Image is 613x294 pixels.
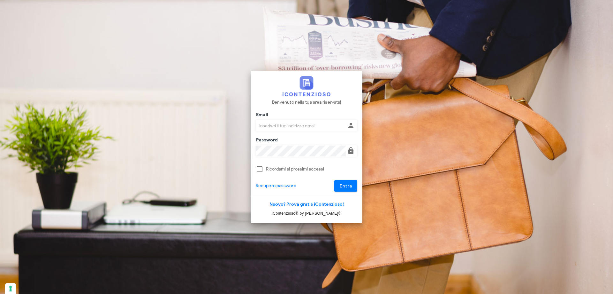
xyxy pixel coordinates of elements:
p: Benvenuto nella tua area riservata! [272,99,341,106]
label: Email [254,112,268,118]
button: Le tue preferenze relative al consenso per le tecnologie di tracciamento [5,283,16,294]
button: Entra [334,180,358,192]
input: Inserisci il tuo indirizzo email [256,120,346,131]
span: Entra [339,183,352,189]
a: Nuovo? Prova gratis iContenzioso! [269,202,344,207]
p: iContenzioso® by [PERSON_NAME]© [251,210,362,217]
a: Recupero password [256,182,296,189]
label: Ricordami ai prossimi accessi [266,166,357,172]
label: Password [254,137,278,143]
